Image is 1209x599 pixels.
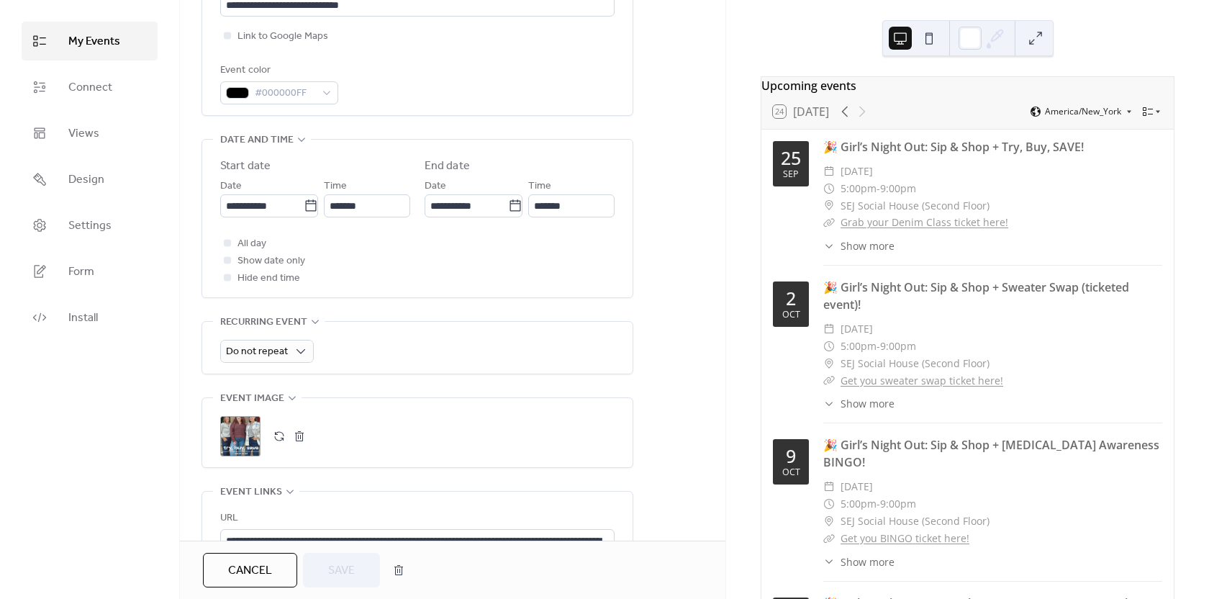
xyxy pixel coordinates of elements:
span: Hide end time [237,270,300,287]
span: 5:00pm [841,495,877,513]
span: - [877,180,880,197]
div: 2 [786,289,796,307]
span: My Events [68,33,120,50]
div: ​ [823,197,835,215]
div: ​ [823,554,835,569]
span: Link to Google Maps [237,28,328,45]
div: ​ [823,530,835,547]
span: Recurring event [220,314,307,331]
span: Event links [220,484,282,501]
span: [DATE] [841,320,873,338]
span: [DATE] [841,163,873,180]
div: URL [220,510,612,527]
span: Time [528,178,551,195]
span: Date [220,178,242,195]
div: ​ [823,320,835,338]
div: Oct [782,468,800,477]
span: Cancel [228,562,272,580]
a: Connect [22,68,158,107]
span: Date [425,178,446,195]
div: Sep [783,170,799,179]
button: ​Show more [823,554,895,569]
div: Oct [782,310,800,320]
span: Design [68,171,104,189]
a: Design [22,160,158,199]
span: [DATE] [841,478,873,495]
div: ​ [823,495,835,513]
span: Settings [68,217,112,235]
span: 5:00pm [841,180,877,197]
span: Event image [220,390,284,407]
a: 🎉 Girl’s Night Out: Sip & Shop + Sweater Swap (ticketed event)! [823,279,1129,312]
span: Show more [841,238,895,253]
span: 9:00pm [880,495,916,513]
div: ​ [823,238,835,253]
a: Get you sweater swap ticket here! [841,374,1003,387]
span: Views [68,125,99,143]
div: Start date [220,158,271,175]
div: Event color [220,62,335,79]
div: ​ [823,513,835,530]
span: SEJ Social House (Second Floor) [841,513,990,530]
div: End date [425,158,470,175]
a: Grab your Denim Class ticket here! [841,215,1008,229]
span: 5:00pm [841,338,877,355]
a: Form [22,252,158,291]
span: SEJ Social House (Second Floor) [841,197,990,215]
div: ​ [823,396,835,411]
div: ​ [823,180,835,197]
div: Upcoming events [761,77,1174,94]
span: Date and time [220,132,294,149]
div: 9 [786,447,796,465]
span: Time [324,178,347,195]
div: 25 [781,149,801,167]
span: 9:00pm [880,338,916,355]
div: ​ [823,478,835,495]
span: Install [68,310,98,327]
span: Form [68,264,94,281]
div: ; [220,416,261,456]
button: ​Show more [823,238,895,253]
span: #000000FF [255,85,315,102]
a: Settings [22,206,158,245]
span: Show more [841,396,895,411]
div: ​ [823,214,835,231]
a: Install [22,298,158,337]
span: Do not repeat [226,342,288,361]
a: Get you BINGO ticket here! [841,531,969,545]
button: ​Show more [823,396,895,411]
span: 9:00pm [880,180,916,197]
span: - [877,495,880,513]
span: America/New_York [1045,107,1121,116]
div: ​ [823,163,835,180]
span: SEJ Social House (Second Floor) [841,355,990,372]
a: 🎉 Girl’s Night Out: Sip & Shop + [MEDICAL_DATA] Awareness BINGO! [823,437,1159,470]
div: ​ [823,338,835,355]
a: My Events [22,22,158,60]
span: Show date only [237,253,305,270]
div: ​ [823,372,835,389]
span: - [877,338,880,355]
span: Connect [68,79,112,96]
a: 🎉 Girl’s Night Out: Sip & Shop + Try, Buy, SAVE! [823,139,1084,155]
span: All day [237,235,266,253]
div: ​ [823,355,835,372]
button: Cancel [203,553,297,587]
a: Views [22,114,158,153]
span: Show more [841,554,895,569]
